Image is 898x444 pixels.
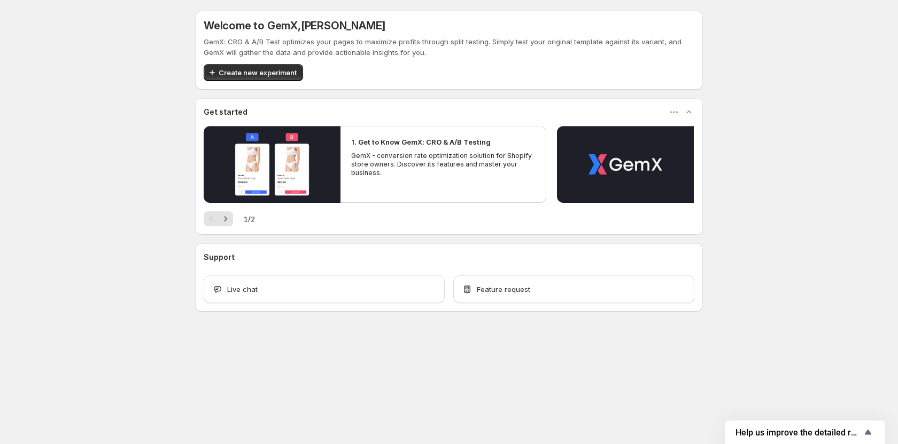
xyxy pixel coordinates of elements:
button: Play video [204,126,340,203]
button: Create new experiment [204,64,303,81]
span: 1 / 2 [244,213,255,224]
h3: Support [204,252,235,263]
span: Create new experiment [219,67,297,78]
span: Feature request [477,284,530,295]
span: Live chat [227,284,258,295]
span: , [PERSON_NAME] [298,19,385,32]
button: Play video [557,126,694,203]
p: GemX: CRO & A/B Test optimizes your pages to maximize profits through split testing. Simply test ... [204,36,694,58]
button: Show survey - Help us improve the detailed report for A/B campaigns [736,426,874,439]
h2: 1. Get to Know GemX: CRO & A/B Testing [351,137,491,147]
button: Next [218,211,233,226]
p: GemX - conversion rate optimization solution for Shopify store owners. Discover its features and ... [351,152,535,177]
nav: Pagination [204,211,233,226]
h5: Welcome to GemX [204,19,385,32]
span: Help us improve the detailed report for A/B campaigns [736,427,862,438]
h3: Get started [204,107,247,117]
